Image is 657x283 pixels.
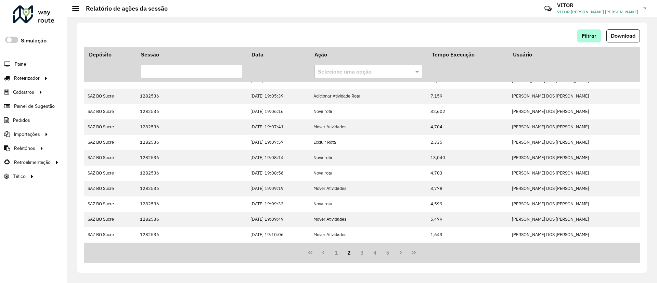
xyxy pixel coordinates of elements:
td: 13,040 [427,150,508,166]
td: Nova rota [310,104,427,119]
td: 5,479 [427,212,508,227]
td: SAZ BO Sucre [84,119,136,135]
td: SAZ BO Sucre [84,150,136,166]
h3: VITOR [557,2,638,9]
td: [DATE] 19:06:16 [247,104,310,119]
td: 32,602 [427,104,508,119]
a: Contato Rápido [541,1,555,16]
td: [PERSON_NAME] DOS [PERSON_NAME] [508,104,640,119]
td: [DATE] 19:08:56 [247,166,310,181]
td: Adicionar Atividade Rota [310,89,427,104]
td: [PERSON_NAME] DOS [PERSON_NAME] [508,89,640,104]
td: Mover Atividades [310,181,427,196]
td: 1282536 [136,166,247,181]
button: 1 [330,246,343,259]
td: [DATE] 19:10:06 [247,227,310,243]
td: 1282536 [136,135,247,150]
span: Tático [13,173,26,180]
td: 1,643 [427,227,508,243]
span: Painel [15,61,27,68]
span: Pedidos [13,117,30,124]
button: 2 [343,246,356,259]
td: SAZ BO Sucre [84,212,136,227]
td: SAZ BO Sucre [84,135,136,150]
td: [DATE] 19:07:41 [247,119,310,135]
td: Mover Atividades [310,227,427,243]
td: SAZ BO Sucre [84,166,136,181]
td: Mover Atividades [310,212,427,227]
td: 4,599 [427,196,508,212]
td: [PERSON_NAME] DOS [PERSON_NAME] [508,119,640,135]
td: [DATE] 19:05:39 [247,89,310,104]
td: [DATE] 19:08:14 [247,150,310,166]
span: Relatórios [14,145,35,152]
td: [PERSON_NAME] DOS [PERSON_NAME] [508,181,640,196]
span: Filtrar [582,33,596,39]
span: Importações [14,131,40,138]
td: 3,778 [427,181,508,196]
button: 4 [369,246,382,259]
h2: Relatório de ações da sessão [79,5,168,12]
td: 4,704 [427,119,508,135]
th: Sessão [136,47,247,62]
td: SAZ BO Sucre [84,89,136,104]
span: Roteirizador [14,75,40,82]
td: Mover Atividades [310,119,427,135]
button: Previous Page [317,246,330,259]
td: 4,703 [427,166,508,181]
button: Last Page [407,246,420,259]
td: 1282536 [136,119,247,135]
td: [PERSON_NAME] DOS [PERSON_NAME] [508,196,640,212]
button: 5 [382,246,395,259]
td: 1282536 [136,150,247,166]
button: 3 [356,246,369,259]
td: 1282536 [136,212,247,227]
th: Depósito [84,47,136,62]
td: [PERSON_NAME] DOS [PERSON_NAME] [508,227,640,243]
th: Tempo Execução [427,47,508,62]
td: SAZ BO Sucre [84,181,136,196]
td: 1282536 [136,104,247,119]
span: Download [611,33,635,39]
th: Data [247,47,310,62]
td: SAZ BO Sucre [84,196,136,212]
span: Retroalimentação [14,159,51,166]
td: 1282536 [136,196,247,212]
td: 1282536 [136,181,247,196]
td: [PERSON_NAME] DOS [PERSON_NAME] [508,212,640,227]
td: Nova rota [310,196,427,212]
td: [DATE] 19:09:33 [247,196,310,212]
td: Nova rota [310,166,427,181]
td: 7,159 [427,89,508,104]
td: [DATE] 19:09:49 [247,212,310,227]
th: Usuário [508,47,640,62]
td: Nova rota [310,150,427,166]
td: [DATE] 19:09:19 [247,181,310,196]
button: Filtrar [577,29,601,42]
span: Cadastros [13,89,34,96]
td: [PERSON_NAME] DOS [PERSON_NAME] [508,150,640,166]
span: VITOR [PERSON_NAME] [PERSON_NAME] [557,9,638,15]
td: Excluir Rota [310,135,427,150]
td: 1282536 [136,227,247,243]
th: Ação [310,47,427,62]
td: SAZ BO Sucre [84,104,136,119]
span: Painel de Sugestão [14,103,55,110]
td: [PERSON_NAME] DOS [PERSON_NAME] [508,135,640,150]
label: Simulação [21,37,47,45]
button: First Page [304,246,317,259]
td: [PERSON_NAME] DOS [PERSON_NAME] [508,166,640,181]
td: 1282536 [136,89,247,104]
td: 2,335 [427,135,508,150]
td: [DATE] 19:07:57 [247,135,310,150]
td: SAZ BO Sucre [84,227,136,243]
button: Next Page [394,246,407,259]
button: Download [606,29,640,42]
